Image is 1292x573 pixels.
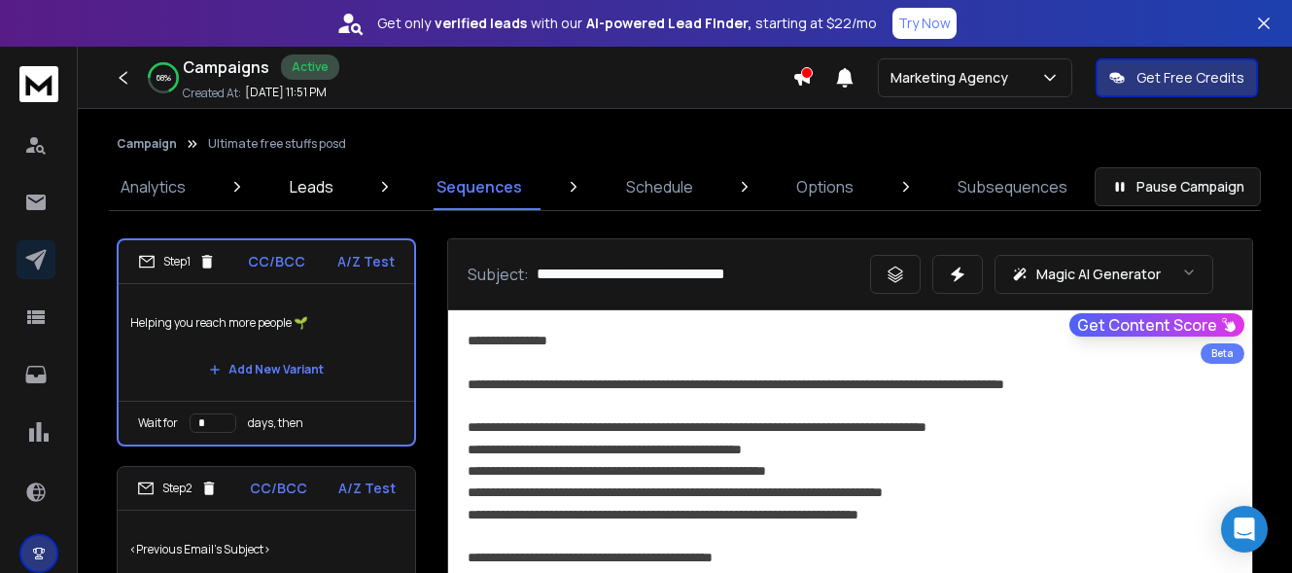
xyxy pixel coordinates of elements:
[436,175,522,198] p: Sequences
[183,86,241,101] p: Created At:
[248,252,305,271] p: CC/BCC
[1201,343,1244,364] div: Beta
[435,14,527,33] strong: verified leads
[995,255,1213,294] button: Magic AI Generator
[130,296,402,350] p: Helping you reach more people 🌱
[626,175,693,198] p: Schedule
[785,163,865,210] a: Options
[137,480,218,497] div: Step 2
[958,175,1067,198] p: Subsequences
[890,68,1016,88] p: Marketing Agency
[946,163,1079,210] a: Subsequences
[1096,58,1258,97] button: Get Free Credits
[377,14,877,33] p: Get only with our starting at $22/mo
[138,253,216,270] div: Step 1
[898,14,951,33] p: Try Now
[338,479,396,498] p: A/Z Test
[183,55,269,79] h1: Campaigns
[250,479,307,498] p: CC/BCC
[1136,68,1244,88] p: Get Free Credits
[892,8,957,39] button: Try Now
[337,252,395,271] p: A/Z Test
[193,350,339,389] button: Add New Variant
[117,238,416,447] li: Step1CC/BCCA/Z TestHelping you reach more people 🌱Add New VariantWait fordays, then
[109,163,197,210] a: Analytics
[1069,313,1244,337] button: Get Content Score
[281,54,339,80] div: Active
[1095,167,1261,206] button: Pause Campaign
[468,263,529,286] p: Subject:
[278,163,345,210] a: Leads
[121,175,186,198] p: Analytics
[796,175,854,198] p: Options
[425,163,534,210] a: Sequences
[138,415,178,431] p: Wait for
[1221,506,1268,553] div: Open Intercom Messenger
[117,136,177,152] button: Campaign
[157,72,171,84] p: 68 %
[208,136,346,152] p: Ultimate free stuffs posd
[248,415,303,431] p: days, then
[614,163,705,210] a: Schedule
[19,66,58,102] img: logo
[290,175,333,198] p: Leads
[1036,265,1161,284] p: Magic AI Generator
[245,85,327,100] p: [DATE] 11:51 PM
[586,14,751,33] strong: AI-powered Lead Finder,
